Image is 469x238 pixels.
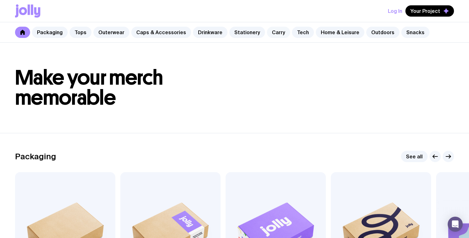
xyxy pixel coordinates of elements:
a: Carry [267,27,290,38]
a: Caps & Accessories [131,27,191,38]
a: Outerwear [93,27,129,38]
a: Snacks [401,27,430,38]
a: Drinkware [193,27,227,38]
a: Home & Leisure [316,27,364,38]
div: Open Intercom Messenger [448,217,463,232]
h2: Packaging [15,152,56,161]
span: Make your merch memorable [15,65,163,110]
a: Tops [70,27,91,38]
a: Tech [292,27,314,38]
button: Your Project [405,5,454,17]
a: Packaging [32,27,68,38]
a: See all [401,151,428,162]
button: Log In [388,5,402,17]
a: Outdoors [366,27,399,38]
span: Your Project [410,8,440,14]
a: Stationery [229,27,265,38]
